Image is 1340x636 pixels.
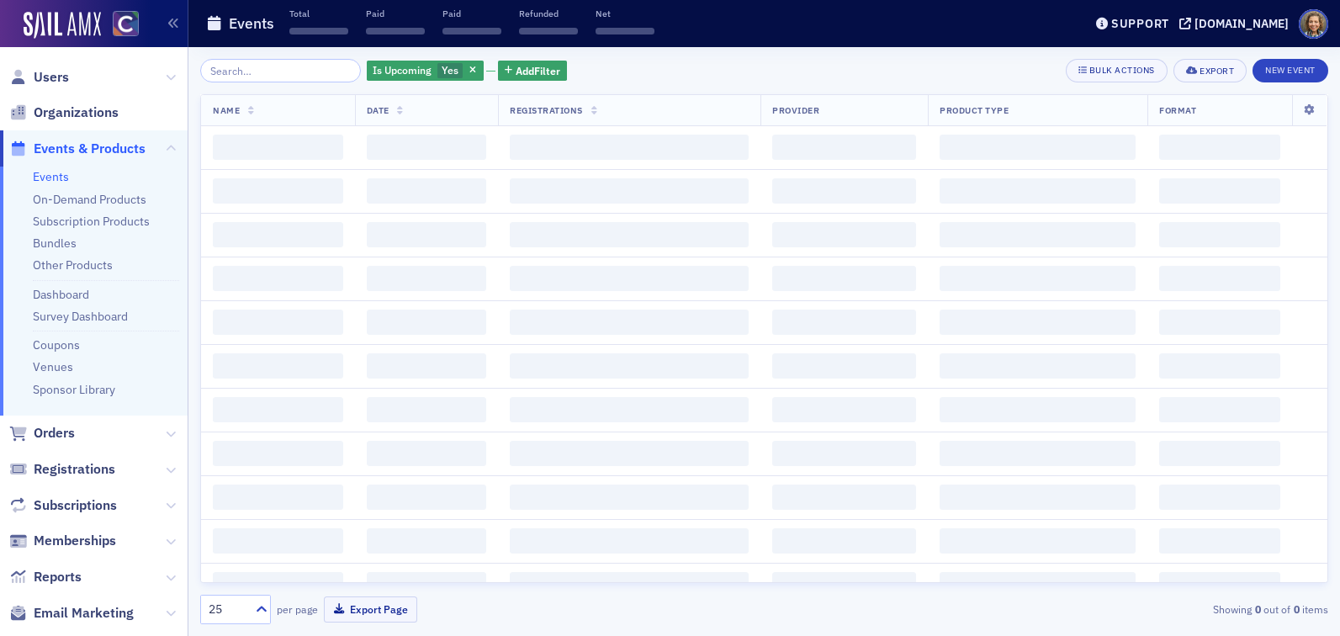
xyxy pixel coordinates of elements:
span: ‌ [213,178,343,204]
span: Is Upcoming [373,63,432,77]
span: ‌ [519,28,578,34]
h1: Events [229,13,274,34]
a: Venues [33,359,73,374]
a: Other Products [33,257,113,273]
span: ‌ [1159,397,1280,422]
span: ‌ [510,266,749,291]
span: ‌ [367,397,487,422]
span: ‌ [1159,353,1280,379]
a: Users [9,68,69,87]
span: ‌ [367,266,487,291]
span: ‌ [213,135,343,160]
button: [DOMAIN_NAME] [1179,18,1295,29]
div: Bulk Actions [1089,66,1155,75]
span: ‌ [1159,266,1280,291]
span: Reports [34,568,82,586]
p: Paid [442,8,501,19]
span: ‌ [1159,178,1280,204]
span: Date [367,104,389,116]
a: Events [33,169,69,184]
a: Subscriptions [9,496,117,515]
span: ‌ [940,528,1136,554]
span: ‌ [367,485,487,510]
span: ‌ [772,353,916,379]
span: Orders [34,424,75,443]
span: ‌ [367,572,487,597]
button: AddFilter [498,61,567,82]
span: Registrations [510,104,583,116]
span: Product Type [940,104,1009,116]
a: New Event [1253,61,1328,77]
span: Name [213,104,240,116]
span: Registrations [34,460,115,479]
p: Net [596,8,654,19]
span: ‌ [772,528,916,554]
span: Memberships [34,532,116,550]
strong: 0 [1252,602,1263,617]
button: Bulk Actions [1066,59,1168,82]
div: Support [1111,16,1169,31]
span: ‌ [596,28,654,34]
span: ‌ [213,222,343,247]
span: ‌ [367,178,487,204]
span: ‌ [940,353,1136,379]
span: Format [1159,104,1196,116]
p: Total [289,8,348,19]
span: ‌ [772,222,916,247]
button: Export [1173,59,1247,82]
span: Add Filter [516,63,560,78]
span: ‌ [367,310,487,335]
div: Yes [367,61,484,82]
a: Orders [9,424,75,443]
div: 25 [209,601,246,618]
span: ‌ [772,485,916,510]
span: ‌ [940,441,1136,466]
span: ‌ [367,353,487,379]
span: ‌ [940,266,1136,291]
span: ‌ [213,528,343,554]
a: Email Marketing [9,604,134,623]
a: Bundles [33,236,77,251]
span: ‌ [940,222,1136,247]
span: ‌ [772,135,916,160]
span: ‌ [213,572,343,597]
span: ‌ [772,266,916,291]
span: ‌ [772,178,916,204]
span: ‌ [1159,135,1280,160]
span: Organizations [34,103,119,122]
span: ‌ [213,266,343,291]
span: ‌ [940,397,1136,422]
span: ‌ [510,135,749,160]
span: ‌ [289,28,348,34]
div: [DOMAIN_NAME] [1194,16,1289,31]
button: New Event [1253,59,1328,82]
span: ‌ [510,310,749,335]
img: SailAMX [24,12,101,39]
a: Subscription Products [33,214,150,229]
button: Export Page [324,596,417,623]
span: ‌ [772,310,916,335]
span: ‌ [510,222,749,247]
span: Yes [442,63,458,77]
span: Events & Products [34,140,146,158]
a: Sponsor Library [33,382,115,397]
span: ‌ [1159,485,1280,510]
span: ‌ [940,572,1136,597]
span: ‌ [510,178,749,204]
span: ‌ [367,135,487,160]
p: Refunded [519,8,578,19]
span: ‌ [1159,528,1280,554]
span: ‌ [510,353,749,379]
span: ‌ [510,572,749,597]
a: Reports [9,568,82,586]
img: SailAMX [113,11,139,37]
span: Email Marketing [34,604,134,623]
strong: 0 [1290,602,1302,617]
span: ‌ [772,441,916,466]
span: ‌ [772,397,916,422]
span: ‌ [940,310,1136,335]
span: ‌ [1159,222,1280,247]
span: ‌ [510,528,749,554]
span: ‌ [940,178,1136,204]
span: Profile [1299,9,1328,39]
